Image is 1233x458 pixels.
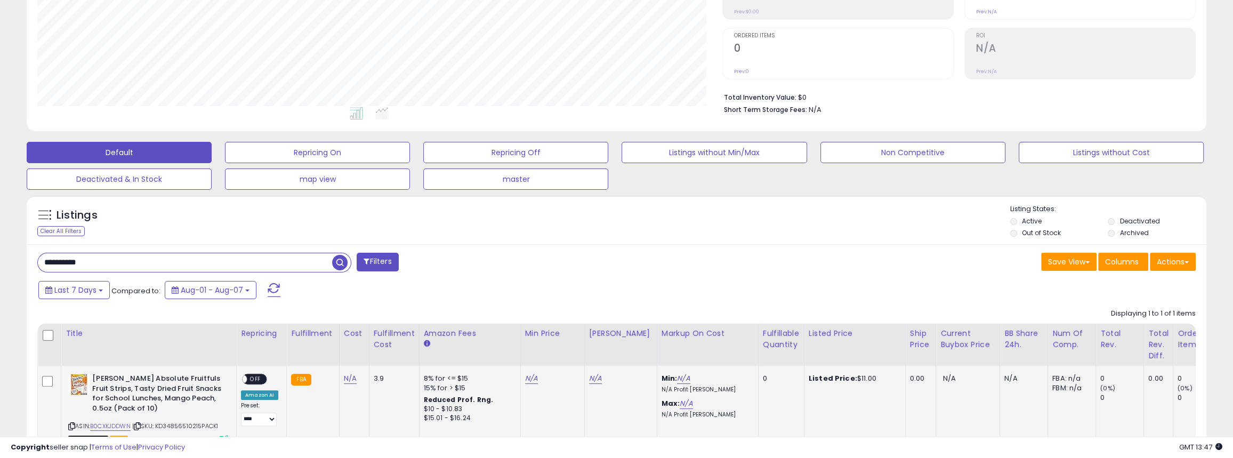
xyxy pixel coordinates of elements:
a: N/A [589,373,602,384]
button: Default [27,142,212,163]
div: 0 [1100,374,1143,383]
div: seller snap | | [11,443,185,453]
div: Amazon Fees [424,328,516,339]
div: Total Rev. [1100,328,1139,350]
span: N/A [809,105,821,115]
div: $15.01 - $16.24 [424,414,512,423]
b: Short Term Storage Fees: [724,105,807,114]
div: N/A [1004,374,1039,383]
button: master [423,168,608,190]
th: The percentage added to the cost of goods (COGS) that forms the calculator for Min & Max prices. [657,324,758,366]
span: Ordered Items [734,33,953,39]
img: 51gBpYCs4SL._SL40_.jpg [68,374,90,395]
div: Displaying 1 to 1 of 1 items [1111,309,1196,319]
p: N/A Profit [PERSON_NAME] [662,386,750,393]
div: Clear All Filters [37,226,85,236]
button: Actions [1150,253,1196,271]
button: Last 7 Days [38,281,110,299]
button: Repricing Off [423,142,608,163]
span: 2025-08-15 13:47 GMT [1179,442,1222,452]
div: Ordered Items [1178,328,1216,350]
button: Non Competitive [820,142,1005,163]
div: Fulfillable Quantity [763,328,800,350]
p: N/A Profit [PERSON_NAME] [662,411,750,419]
div: 0 [1100,393,1143,403]
div: Listed Price [809,328,901,339]
span: All listings that are currently out of stock and unavailable for purchase on Amazon [68,436,108,445]
a: N/A [525,373,538,384]
strong: Copyright [11,442,50,452]
div: Total Rev. Diff. [1148,328,1168,361]
b: Reduced Prof. Rng. [424,395,494,404]
small: FBA [291,374,311,385]
div: Amazon AI [241,390,278,400]
b: [PERSON_NAME] Absolute Fruitfuls Fruit Strips, Tasty Dried Fruit Snacks for School Lunches, Mango... [92,374,222,416]
span: Columns [1105,256,1139,267]
div: 8% for <= $15 [424,374,512,383]
button: Save View [1041,253,1097,271]
button: Listings without Cost [1019,142,1204,163]
div: $10 - $10.83 [424,405,512,414]
li: $0 [724,90,1188,103]
div: Cost [344,328,365,339]
div: Num of Comp. [1052,328,1091,350]
button: Aug-01 - Aug-07 [165,281,256,299]
button: Repricing On [225,142,410,163]
b: Min: [662,373,678,383]
label: Active [1022,216,1042,226]
button: Deactivated & In Stock [27,168,212,190]
span: ROI [976,33,1195,39]
span: N/A [943,373,956,383]
label: Archived [1119,228,1148,237]
label: Deactivated [1119,216,1159,226]
div: Min Price [525,328,580,339]
h2: 0 [734,42,953,57]
div: BB Share 24h. [1004,328,1043,350]
div: Preset: [241,402,278,426]
a: Terms of Use [91,442,136,452]
b: Total Inventory Value: [724,93,796,102]
button: Filters [357,253,398,271]
small: Amazon Fees. [424,339,430,349]
span: OFF [247,375,264,384]
div: 0 [1178,374,1221,383]
div: Fulfillment Cost [374,328,415,350]
div: Ship Price [910,328,931,350]
a: N/A [677,373,690,384]
small: Prev: N/A [976,68,997,75]
div: Title [66,328,232,339]
span: | SKU: KD34856510215PACK1 [132,422,218,430]
div: Repricing [241,328,282,339]
span: Compared to: [111,286,160,296]
button: Listings without Min/Max [622,142,807,163]
div: FBA: n/a [1052,374,1087,383]
div: Fulfillment [291,328,334,339]
small: (0%) [1178,384,1192,392]
div: 0.00 [1148,374,1165,383]
div: Markup on Cost [662,328,754,339]
div: 15% for > $15 [424,383,512,393]
a: Privacy Policy [138,442,185,452]
small: Prev: $0.00 [734,9,759,15]
div: 0 [763,374,796,383]
div: FBM: n/a [1052,383,1087,393]
h5: Listings [57,208,98,223]
div: 3.9 [374,374,411,383]
div: $11.00 [809,374,897,383]
button: map view [225,168,410,190]
small: (0%) [1100,384,1115,392]
button: Columns [1098,253,1148,271]
label: Out of Stock [1022,228,1061,237]
small: Prev: 0 [734,68,749,75]
span: FBA [110,436,128,445]
span: Last 7 Days [54,285,96,295]
p: Listing States: [1010,204,1206,214]
b: Max: [662,398,680,408]
a: B0CXKJDDWN [90,422,131,431]
a: N/A [344,373,357,384]
span: Aug-01 - Aug-07 [181,285,243,295]
a: N/A [680,398,692,409]
div: 0.00 [910,374,928,383]
h2: N/A [976,42,1195,57]
small: Prev: N/A [976,9,997,15]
